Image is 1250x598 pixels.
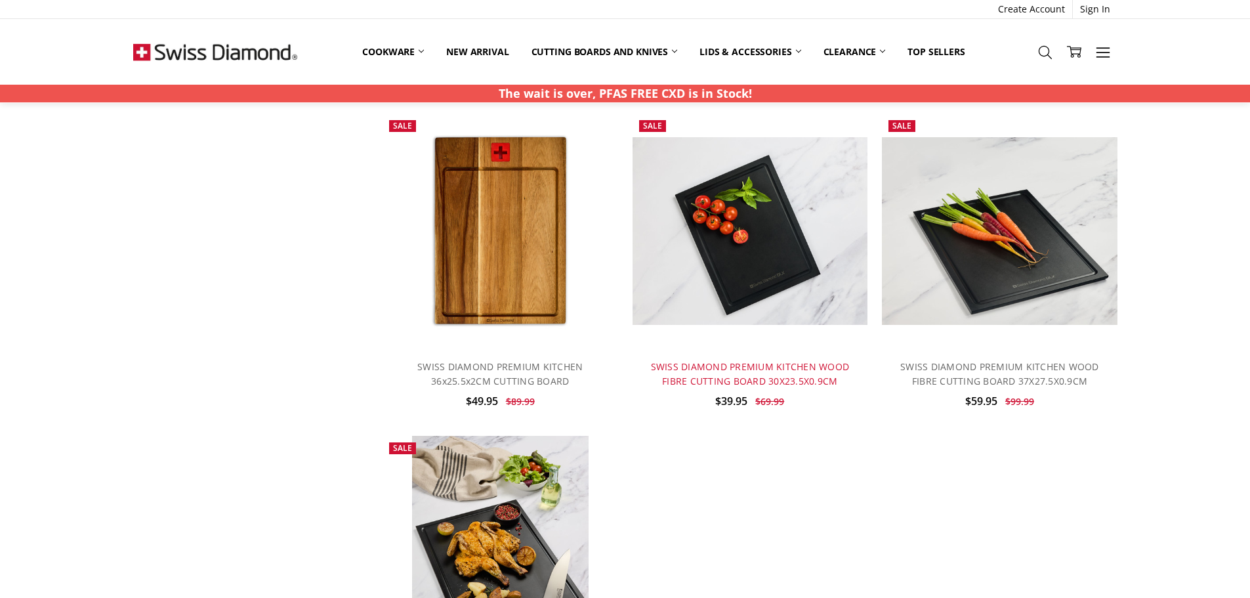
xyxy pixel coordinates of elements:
span: $49.95 [466,394,498,408]
span: Sale [393,120,412,131]
a: Cookware [351,37,435,66]
span: $59.95 [965,394,997,408]
span: $99.99 [1005,395,1034,408]
a: Lids & Accessories [688,37,812,66]
p: The wait is over, PFAS FREE CXD is in Stock! [499,85,752,102]
a: SWISS DIAMOND PREMIUM KITCHEN 36x25.5x2CM CUTTING BOARD [383,114,617,349]
a: SWISS DIAMOND PREMIUM KITCHEN 36x25.5x2CM CUTTING BOARD [417,360,583,387]
a: SWISS DIAMOND PREMIUM KITCHEN WOOD FIBRE CUTTING BOARD 30X23.5X0.9CM [651,360,850,387]
span: $69.99 [755,395,784,408]
a: SWISS DIAMOND PREMIUM KITCHEN WOOD FIBRE CUTTING BOARD 30X23.5X0.9CM [633,114,867,349]
span: Sale [892,120,911,131]
img: Free Shipping On Every Order [133,19,297,85]
img: SWISS DIAMOND PREMIUM KITCHEN WOOD FIBRE CUTTING BOARD 30X23.5X0.9CM [633,137,867,326]
a: SWISS DIAMOND PREMIUM KITCHEN WOOD FIBRE CUTTING BOARD 37X27.5X0.9CM [882,114,1117,349]
img: SWISS DIAMOND PREMIUM KITCHEN 36x25.5x2CM CUTTING BOARD [410,114,591,349]
span: $39.95 [715,394,747,408]
a: Clearance [812,37,897,66]
span: Sale [643,120,662,131]
a: Top Sellers [896,37,976,66]
a: SWISS DIAMOND PREMIUM KITCHEN WOOD FIBRE CUTTING BOARD 37X27.5X0.9CM [900,360,1099,387]
span: Sale [393,442,412,454]
img: SWISS DIAMOND PREMIUM KITCHEN WOOD FIBRE CUTTING BOARD 37X27.5X0.9CM [882,137,1117,326]
span: $89.99 [506,395,535,408]
a: New arrival [435,37,520,66]
a: Cutting boards and knives [520,37,689,66]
